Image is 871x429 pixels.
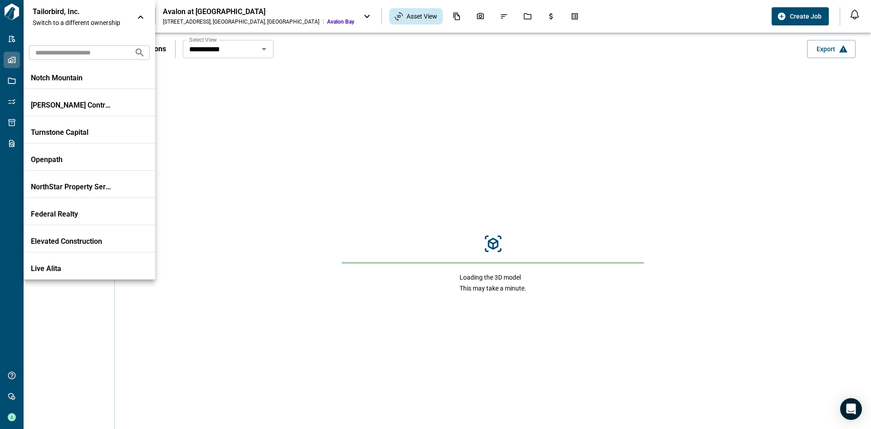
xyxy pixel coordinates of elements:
[31,237,113,246] p: Elevated Construction
[31,101,113,110] p: [PERSON_NAME] Contracting
[33,18,128,27] span: Switch to a different ownership
[31,155,113,164] p: Openpath
[31,210,113,219] p: Federal Realty
[31,182,113,192] p: NorthStar Property Services
[31,264,113,273] p: Live Alita
[31,74,113,83] p: Notch Mountain
[33,7,114,16] p: Tailorbird, Inc.
[31,128,113,137] p: Turnstone Capital
[131,44,149,62] button: Search organizations
[840,398,862,420] div: Open Intercom Messenger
